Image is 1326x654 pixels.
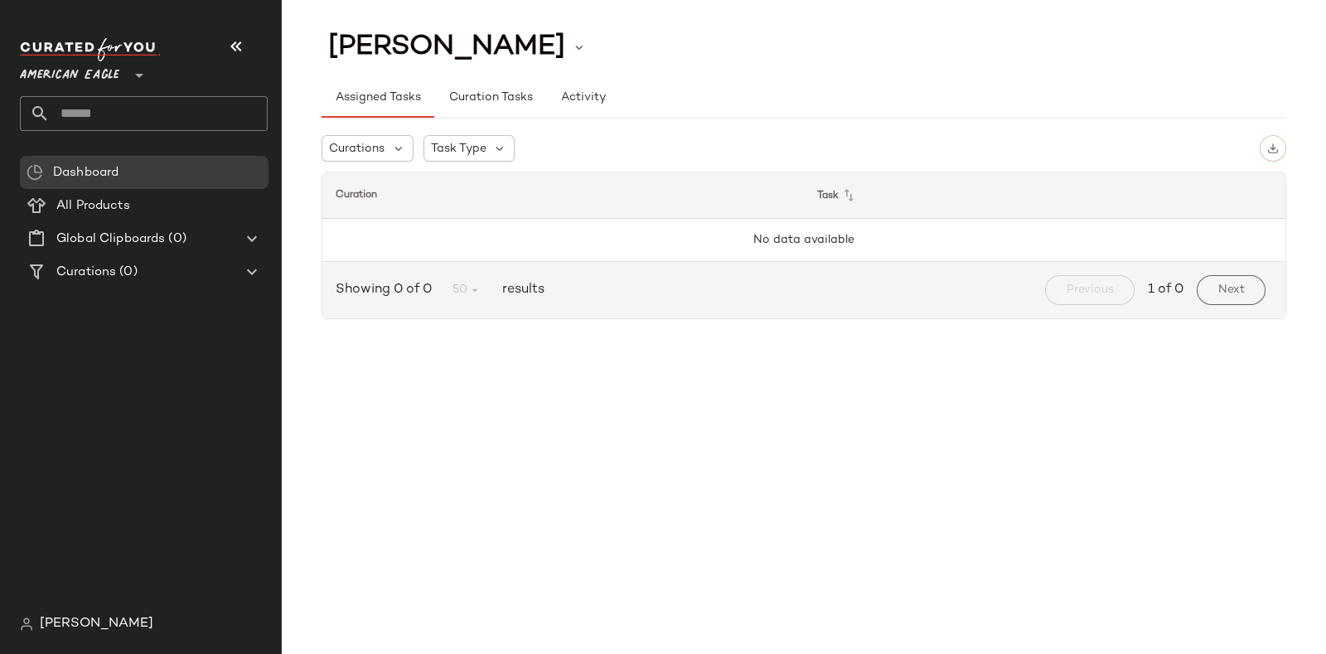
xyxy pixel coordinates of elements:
span: Next [1217,283,1245,297]
span: Task Type [431,140,486,157]
img: svg%3e [27,164,43,181]
span: All Products [56,196,130,216]
span: Assigned Tasks [335,91,421,104]
span: Activity [560,91,606,104]
span: Curations [329,140,385,157]
th: Task [804,172,1285,219]
button: Next [1197,275,1266,305]
img: svg%3e [20,618,33,631]
span: 1 of 0 [1148,280,1183,300]
span: [PERSON_NAME] [328,31,565,63]
img: cfy_white_logo.C9jOOHJF.svg [20,38,161,61]
span: (0) [116,263,137,282]
span: results [496,280,544,300]
span: Global Clipboards [56,230,165,249]
td: No data available [322,219,1285,262]
th: Curation [322,172,804,219]
span: American Eagle [20,56,119,86]
span: Dashboard [53,163,119,182]
img: svg%3e [1267,143,1279,154]
span: Curations [56,263,116,282]
span: (0) [165,230,186,249]
span: Curation Tasks [448,91,532,104]
span: Showing 0 of 0 [336,280,438,300]
span: [PERSON_NAME] [40,614,153,634]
